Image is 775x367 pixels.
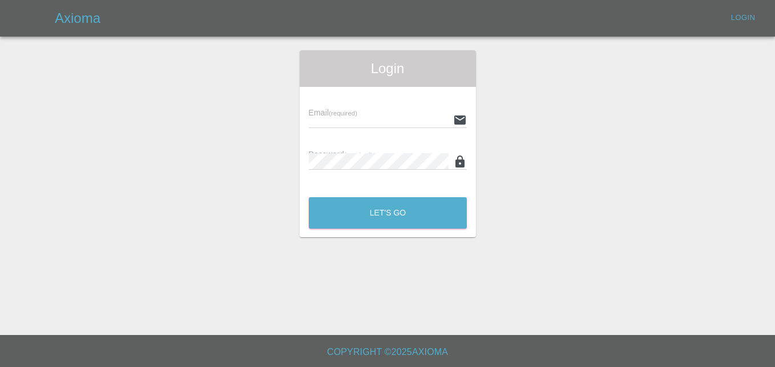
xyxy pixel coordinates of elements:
[329,110,357,117] small: (required)
[309,59,467,78] span: Login
[55,9,100,27] h5: Axioma
[344,151,373,158] small: (required)
[725,9,761,27] a: Login
[309,150,373,159] span: Password
[9,344,766,360] h6: Copyright © 2025 Axioma
[309,197,467,229] button: Let's Go
[309,108,357,117] span: Email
